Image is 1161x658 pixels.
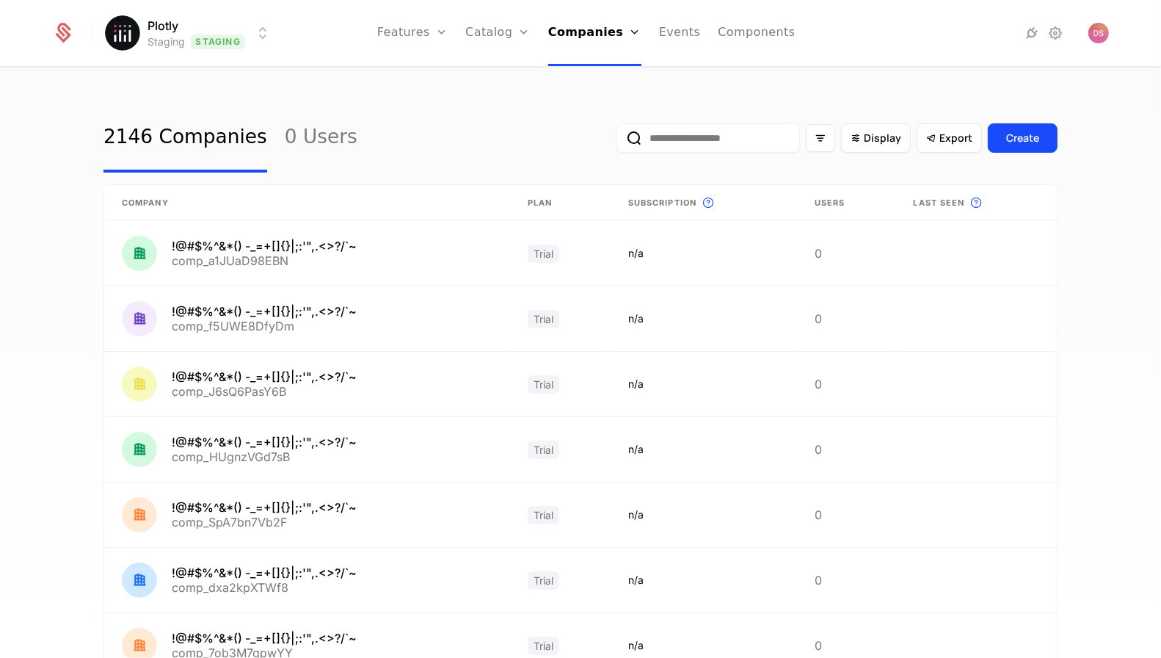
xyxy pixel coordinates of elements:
[191,35,244,49] span: Staging
[105,15,140,51] img: Plotly
[806,124,835,152] button: Filter options
[510,185,611,221] th: Plan
[103,104,267,173] a: 2146 Companies
[1047,24,1065,42] a: Settings
[914,197,965,209] span: Last seen
[917,123,982,153] button: Export
[841,123,911,153] button: Display
[988,123,1058,153] button: Create
[1024,24,1041,42] a: Integrations
[628,197,696,209] span: Subscription
[1088,23,1109,43] button: Open user button
[1088,23,1109,43] img: Daniel Anton Suchy
[148,17,178,35] span: Plotly
[1006,131,1039,145] div: Create
[864,131,901,145] span: Display
[285,104,357,173] a: 0 Users
[104,185,510,221] th: Company
[797,185,896,221] th: Users
[939,131,972,145] span: Export
[148,35,185,49] div: Staging
[109,17,271,49] button: Select environment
